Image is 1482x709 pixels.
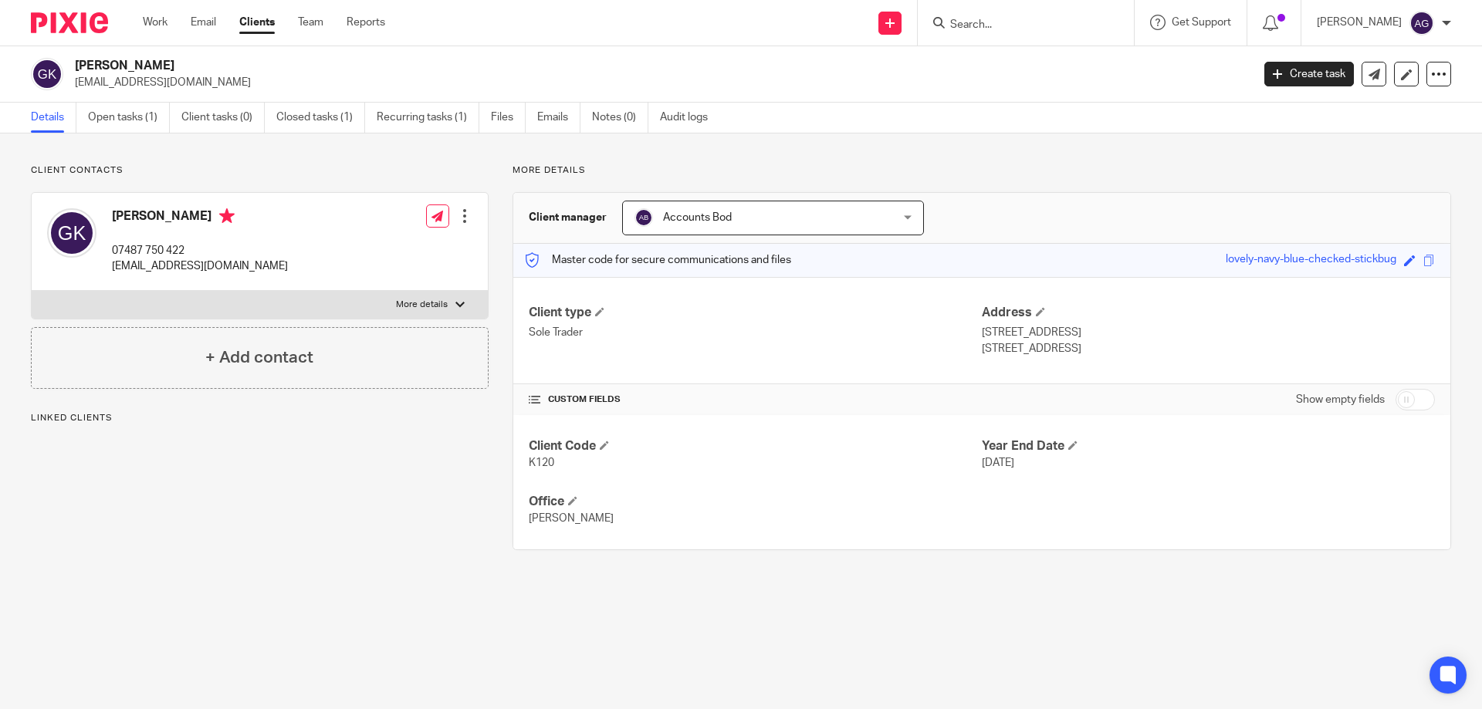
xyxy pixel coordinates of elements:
[982,438,1435,454] h4: Year End Date
[1317,15,1402,30] p: [PERSON_NAME]
[31,412,489,424] p: Linked clients
[75,75,1241,90] p: [EMAIL_ADDRESS][DOMAIN_NAME]
[298,15,323,30] a: Team
[529,457,554,468] span: K120
[982,305,1435,321] h4: Address
[513,164,1451,177] p: More details
[663,212,732,223] span: Accounts Bod
[1409,11,1434,35] img: svg%3E
[31,12,108,33] img: Pixie
[660,103,719,133] a: Audit logs
[592,103,648,133] a: Notes (0)
[191,15,216,30] a: Email
[529,513,614,524] span: [PERSON_NAME]
[1226,252,1396,269] div: lovely-navy-blue-checked-stickbug
[205,346,313,370] h4: + Add contact
[143,15,167,30] a: Work
[276,103,365,133] a: Closed tasks (1)
[634,208,653,227] img: svg%3E
[396,299,448,311] p: More details
[112,258,288,274] p: [EMAIL_ADDRESS][DOMAIN_NAME]
[491,103,526,133] a: Files
[949,19,1088,32] input: Search
[982,457,1014,468] span: [DATE]
[537,103,580,133] a: Emails
[112,208,288,228] h4: [PERSON_NAME]
[529,210,607,225] h3: Client manager
[529,305,982,321] h4: Client type
[529,393,982,406] h4: CUSTOM FIELDS
[31,103,76,133] a: Details
[88,103,170,133] a: Open tasks (1)
[31,164,489,177] p: Client contacts
[75,58,1008,74] h2: [PERSON_NAME]
[377,103,479,133] a: Recurring tasks (1)
[525,252,791,268] p: Master code for secure communications and files
[47,208,96,258] img: svg%3E
[982,341,1435,356] p: [STREET_ADDRESS]
[112,243,288,258] p: 07487 750 422
[347,15,385,30] a: Reports
[1296,392,1385,407] label: Show empty fields
[529,325,982,340] p: Sole Trader
[529,494,982,510] h4: Office
[529,438,982,454] h4: Client Code
[181,103,265,133] a: Client tasks (0)
[1172,17,1231,28] span: Get Support
[219,208,235,224] i: Primary
[1264,62,1354,86] a: Create task
[31,58,63,90] img: svg%3E
[239,15,275,30] a: Clients
[982,325,1435,340] p: [STREET_ADDRESS]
